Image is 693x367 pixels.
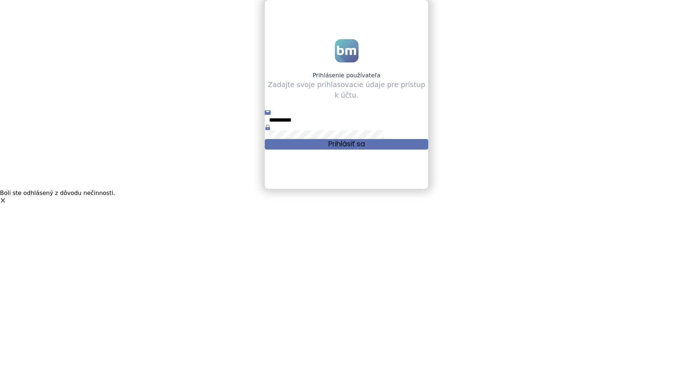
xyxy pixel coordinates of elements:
div: Zadajte svoje prihlasovacie údaje pre prístup k účtu. [265,80,428,101]
span: lock [265,125,428,130]
h4: Prihlásenie používateľa [265,71,428,80]
img: logo [335,39,358,62]
button: Prihlásiť sa [265,139,428,150]
span: mail [265,110,428,115]
span: Prihlásiť sa [328,139,365,149]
